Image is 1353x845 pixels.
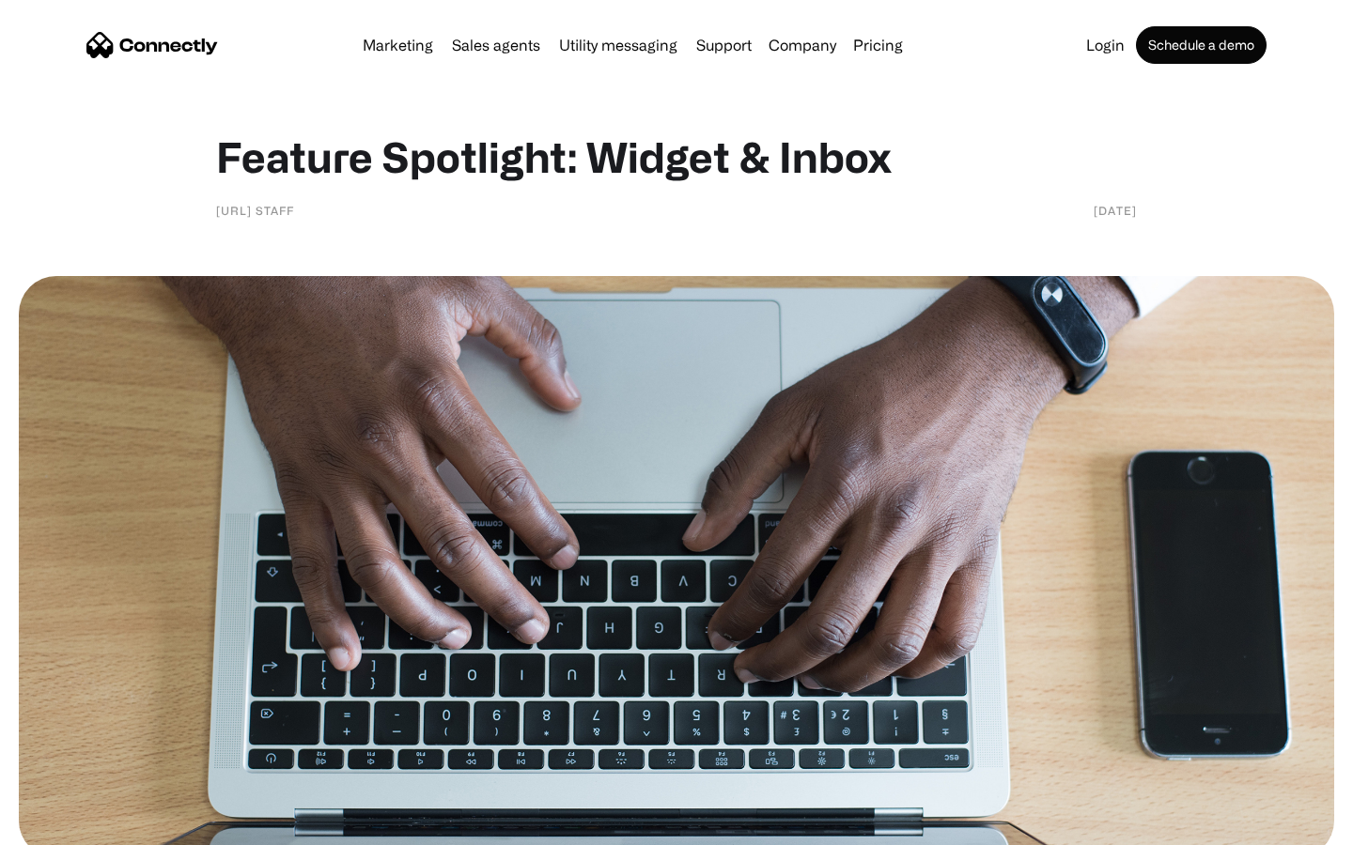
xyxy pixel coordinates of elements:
h1: Feature Spotlight: Widget & Inbox [216,131,1137,182]
aside: Language selected: English [19,812,113,838]
a: Sales agents [444,38,548,53]
ul: Language list [38,812,113,838]
a: Marketing [355,38,441,53]
a: Login [1079,38,1132,53]
a: Pricing [846,38,910,53]
div: [URL] staff [216,201,294,220]
div: Company [769,32,836,58]
div: [DATE] [1094,201,1137,220]
a: Utility messaging [552,38,685,53]
a: Schedule a demo [1136,26,1267,64]
a: Support [689,38,759,53]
